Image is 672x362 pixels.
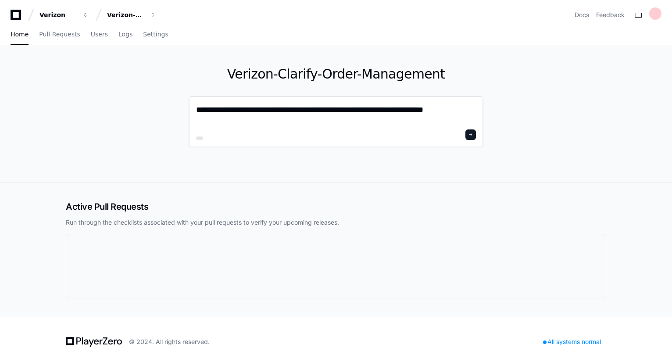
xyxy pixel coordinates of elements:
[107,11,145,19] div: Verizon-Clarify-Order-Management
[118,32,132,37] span: Logs
[11,25,29,45] a: Home
[39,25,80,45] a: Pull Requests
[538,336,606,348] div: All systems normal
[39,32,80,37] span: Pull Requests
[143,25,168,45] a: Settings
[39,11,77,19] div: Verizon
[575,11,589,19] a: Docs
[596,11,625,19] button: Feedback
[66,201,606,213] h2: Active Pull Requests
[91,32,108,37] span: Users
[143,32,168,37] span: Settings
[91,25,108,45] a: Users
[189,66,483,82] h1: Verizon-Clarify-Order-Management
[36,7,92,23] button: Verizon
[104,7,160,23] button: Verizon-Clarify-Order-Management
[66,218,606,227] p: Run through the checklists associated with your pull requests to verify your upcoming releases.
[11,32,29,37] span: Home
[118,25,132,45] a: Logs
[129,337,210,346] div: © 2024. All rights reserved.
